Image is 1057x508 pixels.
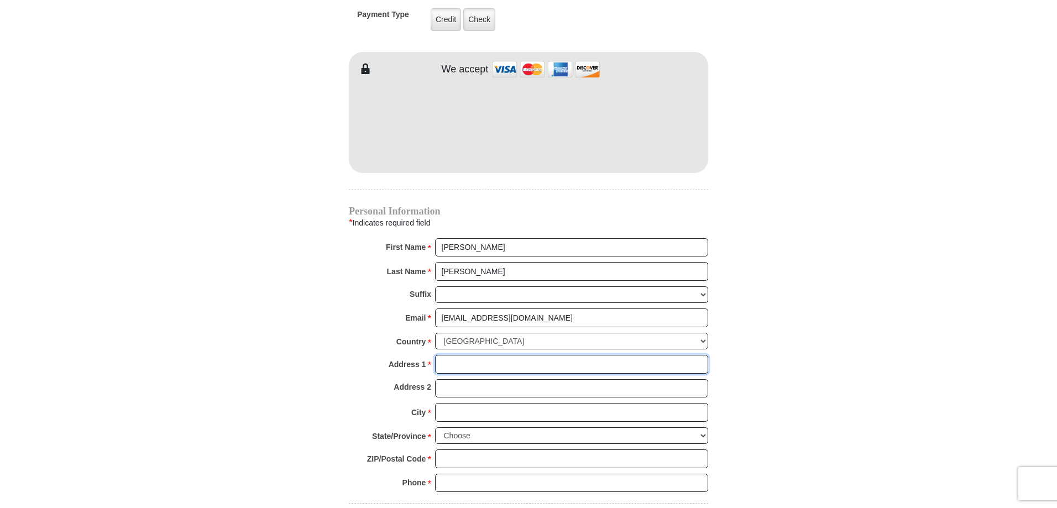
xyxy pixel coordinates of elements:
label: Check [463,8,495,31]
strong: Phone [402,475,426,490]
strong: State/Province [372,428,426,444]
strong: Address 2 [394,379,431,395]
strong: Suffix [410,286,431,302]
strong: Address 1 [389,357,426,372]
strong: City [411,405,426,420]
div: Indicates required field [349,216,708,230]
h4: Personal Information [349,207,708,216]
h4: We accept [442,64,489,76]
strong: Country [396,334,426,349]
strong: Last Name [387,264,426,279]
img: credit cards accepted [491,57,601,81]
strong: ZIP/Postal Code [367,451,426,467]
strong: Email [405,310,426,326]
h5: Payment Type [357,10,409,25]
label: Credit [431,8,461,31]
strong: First Name [386,239,426,255]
